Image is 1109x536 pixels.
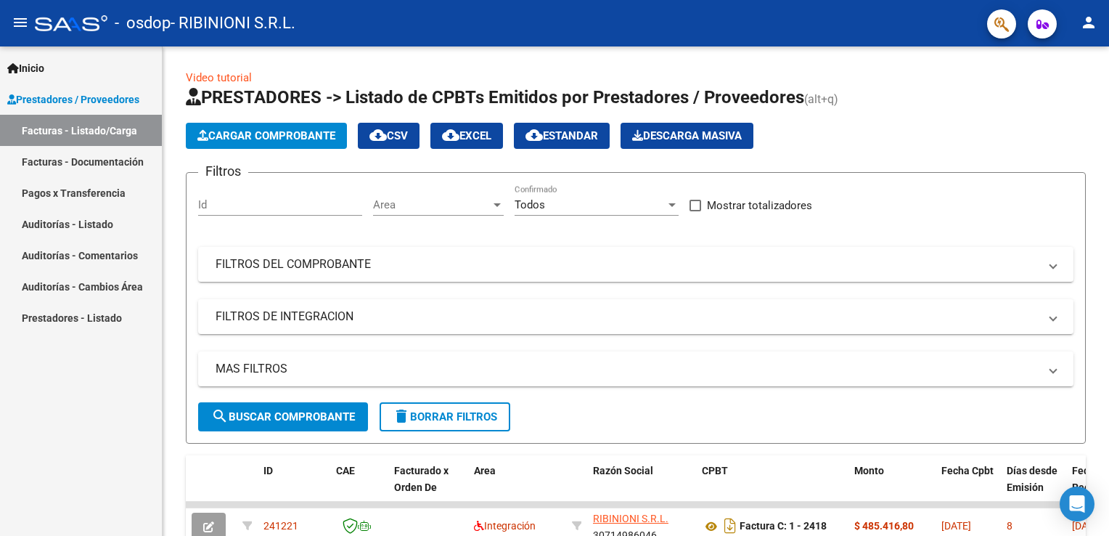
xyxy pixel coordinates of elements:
[621,123,753,149] app-download-masive: Descarga masiva de comprobantes (adjuntos)
[593,513,668,524] span: RIBINIONI S.R.L.
[380,402,510,431] button: Borrar Filtros
[430,123,503,149] button: EXCEL
[197,129,335,142] span: Cargar Comprobante
[702,465,728,476] span: CPBT
[525,129,598,142] span: Estandar
[468,455,566,519] datatable-header-cell: Area
[211,410,355,423] span: Buscar Comprobante
[632,129,742,142] span: Descarga Masiva
[696,455,848,519] datatable-header-cell: CPBT
[186,71,252,84] a: Video tutorial
[198,247,1073,282] mat-expansion-panel-header: FILTROS DEL COMPROBANTE
[388,455,468,519] datatable-header-cell: Facturado x Orden De
[171,7,295,39] span: - RIBINIONI S.R.L.
[373,198,491,211] span: Area
[369,129,408,142] span: CSV
[369,126,387,144] mat-icon: cloud_download
[216,361,1039,377] mat-panel-title: MAS FILTROS
[258,455,330,519] datatable-header-cell: ID
[474,465,496,476] span: Area
[211,407,229,425] mat-icon: search
[593,465,653,476] span: Razón Social
[848,455,936,519] datatable-header-cell: Monto
[442,129,491,142] span: EXCEL
[263,465,273,476] span: ID
[1080,14,1097,31] mat-icon: person
[198,161,248,182] h3: Filtros
[394,465,449,493] span: Facturado x Orden De
[393,410,497,423] span: Borrar Filtros
[263,520,298,532] span: 241221
[7,60,44,76] span: Inicio
[442,126,459,144] mat-icon: cloud_download
[1060,487,1094,521] div: Open Intercom Messenger
[514,123,610,149] button: Estandar
[198,352,1073,386] mat-expansion-panel-header: MAS FILTROS
[393,407,410,425] mat-icon: delete
[587,455,696,519] datatable-header-cell: Razón Social
[804,92,838,106] span: (alt+q)
[740,521,827,532] strong: Factura C: 1 - 2418
[1007,520,1012,532] span: 8
[941,520,971,532] span: [DATE]
[186,123,347,149] button: Cargar Comprobante
[525,126,543,144] mat-icon: cloud_download
[198,299,1073,334] mat-expansion-panel-header: FILTROS DE INTEGRACION
[936,455,1001,519] datatable-header-cell: Fecha Cpbt
[854,465,884,476] span: Monto
[198,402,368,431] button: Buscar Comprobante
[1072,520,1102,532] span: [DATE]
[115,7,171,39] span: - osdop
[216,256,1039,272] mat-panel-title: FILTROS DEL COMPROBANTE
[854,520,914,532] strong: $ 485.416,80
[7,92,139,107] span: Prestadores / Proveedores
[1007,465,1057,493] span: Días desde Emisión
[474,520,536,532] span: Integración
[330,455,388,519] datatable-header-cell: CAE
[621,123,753,149] button: Descarga Masiva
[358,123,420,149] button: CSV
[12,14,29,31] mat-icon: menu
[941,465,994,476] span: Fecha Cpbt
[515,198,545,211] span: Todos
[1001,455,1066,519] datatable-header-cell: Días desde Emisión
[186,87,804,107] span: PRESTADORES -> Listado de CPBTs Emitidos por Prestadores / Proveedores
[336,465,355,476] span: CAE
[216,309,1039,325] mat-panel-title: FILTROS DE INTEGRACION
[707,197,812,214] span: Mostrar totalizadores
